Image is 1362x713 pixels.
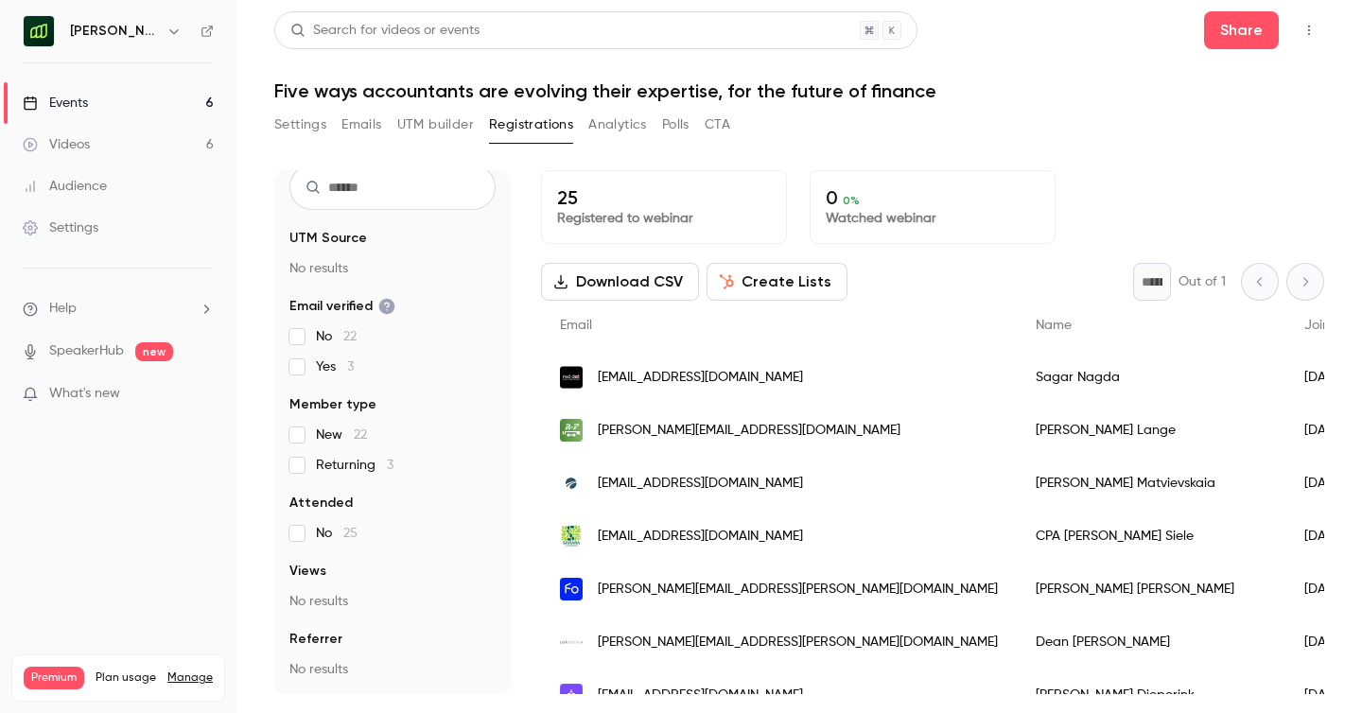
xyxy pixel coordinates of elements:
[843,194,860,207] span: 0 %
[289,259,496,278] p: No results
[316,426,367,444] span: New
[289,229,367,248] span: UTM Source
[1036,319,1072,332] span: Name
[588,110,647,140] button: Analytics
[826,186,1039,209] p: 0
[290,21,480,41] div: Search for videos or events
[354,428,367,442] span: 22
[598,580,998,600] span: [PERSON_NAME][EMAIL_ADDRESS][PERSON_NAME][DOMAIN_NAME]
[1179,272,1226,291] p: Out of 1
[826,209,1039,228] p: Watched webinar
[705,110,730,140] button: CTA
[24,667,84,689] span: Premium
[49,341,124,361] a: SpeakerHub
[560,419,583,442] img: rail-flow.com
[135,342,173,361] span: new
[289,297,395,316] span: Email verified
[316,357,354,376] span: Yes
[23,135,90,154] div: Videos
[598,686,803,705] span: [EMAIL_ADDRESS][DOMAIN_NAME]
[1017,563,1285,616] div: [PERSON_NAME] [PERSON_NAME]
[560,525,583,548] img: saharagardens.co.ke
[598,527,803,547] span: [EMAIL_ADDRESS][DOMAIN_NAME]
[1204,11,1279,49] button: Share
[23,177,107,196] div: Audience
[560,684,583,706] img: grapehealth.ch
[598,474,803,494] span: [EMAIL_ADDRESS][DOMAIN_NAME]
[662,110,690,140] button: Polls
[560,366,583,389] img: reddotdistribution.com
[397,110,474,140] button: UTM builder
[191,386,214,403] iframe: Noticeable Trigger
[1017,510,1285,563] div: CPA [PERSON_NAME] Siele
[49,299,77,319] span: Help
[347,360,354,374] span: 3
[23,94,88,113] div: Events
[560,319,592,332] span: Email
[1017,457,1285,510] div: [PERSON_NAME] Matvievskaia
[560,631,583,653] img: lda-design.co.uk
[289,562,326,581] span: Views
[96,670,156,686] span: Plan usage
[23,218,98,237] div: Settings
[316,524,358,543] span: No
[23,299,214,319] li: help-dropdown-opener
[560,472,583,495] img: ajibl.com
[289,660,496,679] p: No results
[49,384,120,404] span: What's new
[289,395,376,414] span: Member type
[387,459,393,472] span: 3
[343,330,357,343] span: 22
[289,229,496,679] section: facet-groups
[557,186,771,209] p: 25
[1017,351,1285,404] div: Sagar Nagda
[598,368,803,388] span: [EMAIL_ADDRESS][DOMAIN_NAME]
[70,22,159,41] h6: [PERSON_NAME] (EN)
[489,110,573,140] button: Registrations
[316,327,357,346] span: No
[341,110,381,140] button: Emails
[560,578,583,600] img: formo.bio
[557,209,771,228] p: Registered to webinar
[1017,404,1285,457] div: [PERSON_NAME] Lange
[598,421,900,441] span: [PERSON_NAME][EMAIL_ADDRESS][DOMAIN_NAME]
[541,263,699,301] button: Download CSV
[343,527,358,540] span: 25
[289,630,342,649] span: Referrer
[289,592,496,611] p: No results
[316,456,393,475] span: Returning
[707,263,847,301] button: Create Lists
[289,494,353,513] span: Attended
[274,110,326,140] button: Settings
[1017,616,1285,669] div: Dean [PERSON_NAME]
[598,633,998,652] span: [PERSON_NAME][EMAIL_ADDRESS][PERSON_NAME][DOMAIN_NAME]
[24,16,54,46] img: Moss (EN)
[167,670,213,686] a: Manage
[274,79,1324,102] h1: Five ways accountants are evolving their expertise, for the future of finance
